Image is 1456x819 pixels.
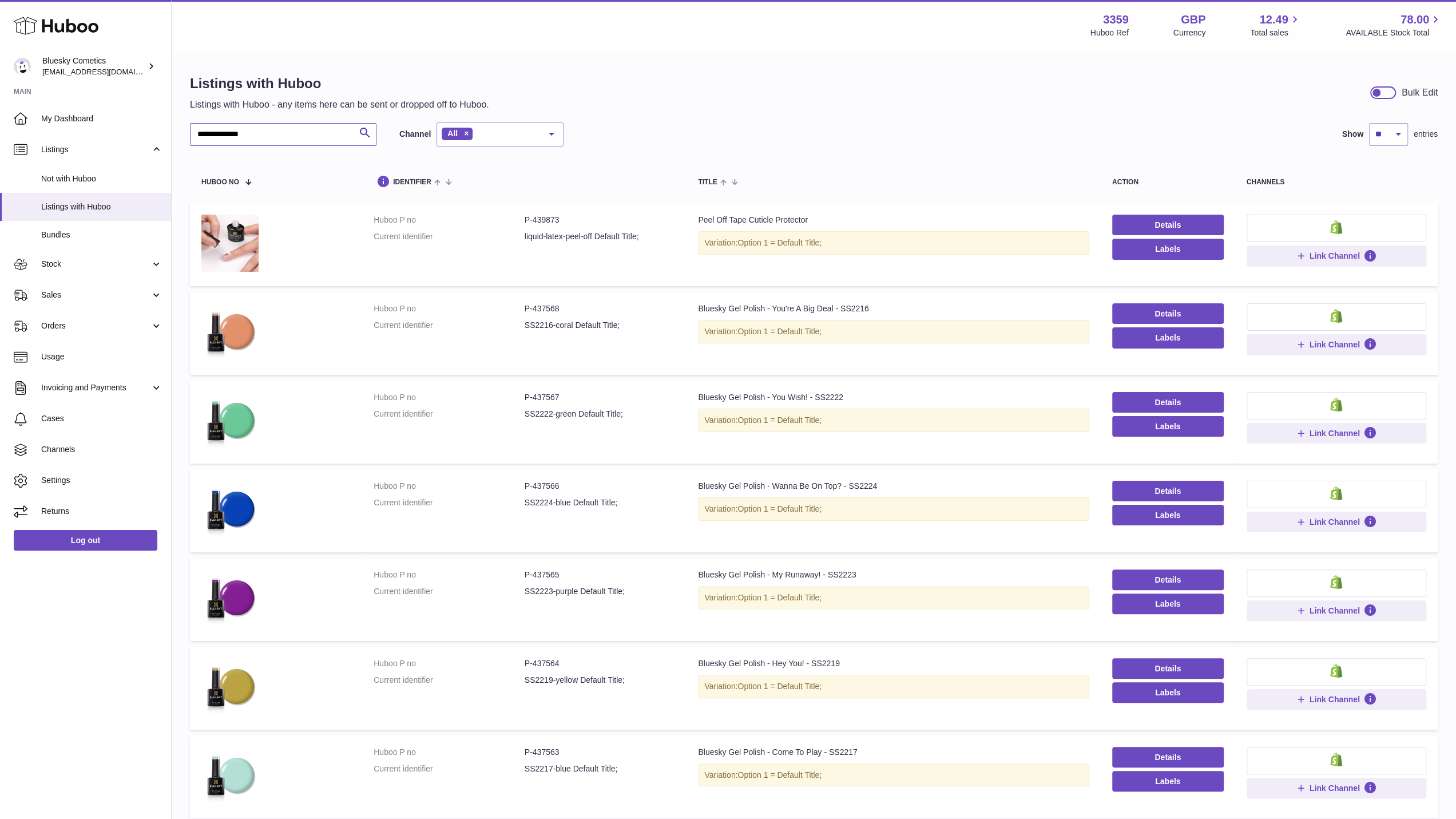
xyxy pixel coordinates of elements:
[1346,27,1442,38] span: AVAILABLE Stock Total
[1346,12,1442,38] a: 78.00 AVAILABLE Stock Total
[698,497,1089,521] div: Variation:
[201,303,259,361] img: Bluesky Gel Polish - You're A Big Deal - SS2216
[41,230,162,240] span: Bundles
[698,215,1089,225] div: Peel Off Tape Cuticle Protector
[525,569,676,580] dd: P-437565
[374,586,525,597] dt: Current identifier
[374,392,525,403] dt: Huboo P no
[1112,505,1224,525] button: Labels
[1112,569,1224,590] a: Details
[698,179,717,186] span: title
[525,392,676,403] dd: P-437567
[374,675,525,686] dt: Current identifier
[41,351,162,362] span: Usage
[41,506,162,517] span: Returns
[1247,179,1426,186] div: channels
[1310,783,1360,793] span: Link Channel
[1310,339,1360,350] span: Link Channel
[698,409,1089,432] div: Variation:
[1247,512,1426,532] button: Link Channel
[737,416,822,425] span: Option 1 = Default Title;
[1112,392,1224,413] a: Details
[525,409,676,420] dd: SS2222-green Default Title;
[201,747,259,804] img: Bluesky Gel Polish - Come To Play - SS2217
[1259,12,1288,27] span: 12.49
[190,98,489,111] p: Listings with Huboo - any items here can be sent or dropped off to Huboo.
[698,747,1089,758] div: Bluesky Gel Polish - Come To Play - SS2217
[374,481,525,492] dt: Huboo P no
[1330,309,1342,323] img: shopify-small.png
[1247,423,1426,444] button: Link Channel
[698,481,1089,492] div: Bluesky Gel Polish - Wanna Be On Top? - SS2224
[41,382,150,393] span: Invoicing and Payments
[201,392,259,449] img: Bluesky Gel Polish - You Wish! - SS2222
[374,409,525,420] dt: Current identifier
[1414,129,1438,140] span: entries
[525,303,676,314] dd: P-437568
[190,74,489,93] h1: Listings with Huboo
[1330,753,1342,766] img: shopify-small.png
[1112,481,1224,501] a: Details
[374,497,525,508] dt: Current identifier
[41,290,150,300] span: Sales
[525,215,676,225] dd: P-439873
[525,320,676,331] dd: SS2216-coral Default Title;
[1247,689,1426,710] button: Link Channel
[525,231,676,242] dd: liquid-latex-peel-off Default Title;
[374,303,525,314] dt: Huboo P no
[698,675,1089,698] div: Variation:
[737,682,822,691] span: Option 1 = Default Title;
[1112,303,1224,324] a: Details
[41,173,162,184] span: Not with Huboo
[393,179,431,186] span: identifier
[14,530,157,551] a: Log out
[374,763,525,774] dt: Current identifier
[1112,215,1224,235] a: Details
[41,259,150,270] span: Stock
[1310,251,1360,261] span: Link Channel
[41,475,162,486] span: Settings
[737,327,822,336] span: Option 1 = Default Title;
[1247,778,1426,798] button: Link Channel
[41,113,162,124] span: My Dashboard
[698,586,1089,610] div: Variation:
[1250,12,1301,38] a: 12.49 Total sales
[1330,575,1342,589] img: shopify-small.png
[1247,246,1426,266] button: Link Channel
[737,238,822,247] span: Option 1 = Default Title;
[41,321,150,331] span: Orders
[399,129,431,140] label: Channel
[698,303,1089,314] div: Bluesky Gel Polish - You're A Big Deal - SS2216
[1310,694,1360,705] span: Link Channel
[1112,682,1224,703] button: Labels
[201,569,259,627] img: Bluesky Gel Polish - My Runaway! - SS2223
[698,763,1089,787] div: Variation:
[1247,334,1426,355] button: Link Channel
[1330,220,1342,234] img: shopify-small.png
[41,413,162,424] span: Cases
[201,179,239,186] span: Huboo no
[42,67,168,76] span: [EMAIL_ADDRESS][DOMAIN_NAME]
[41,144,150,155] span: Listings
[1112,747,1224,767] a: Details
[201,481,259,538] img: Bluesky Gel Polish - Wanna Be On Top? - SS2224
[1250,27,1301,38] span: Total sales
[14,58,31,75] img: info@blueskycosmetics.co.uk
[1103,12,1129,27] strong: 3359
[525,763,676,774] dd: SS2217-blue Default Title;
[525,675,676,686] dd: SS2219-yellow Default Title;
[525,497,676,508] dd: SS2224-blue Default Title;
[698,231,1089,255] div: Variation:
[1330,486,1342,500] img: shopify-small.png
[374,658,525,669] dt: Huboo P no
[201,658,259,715] img: Bluesky Gel Polish - Hey You! - SS2219
[374,231,525,242] dt: Current identifier
[1330,398,1342,412] img: shopify-small.png
[374,747,525,758] dt: Huboo P no
[1310,606,1360,616] span: Link Channel
[41,201,162,212] span: Listings with Huboo
[374,569,525,580] dt: Huboo P no
[737,504,822,513] span: Option 1 = Default Title;
[737,770,822,780] span: Option 1 = Default Title;
[1402,86,1438,99] div: Bulk Edit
